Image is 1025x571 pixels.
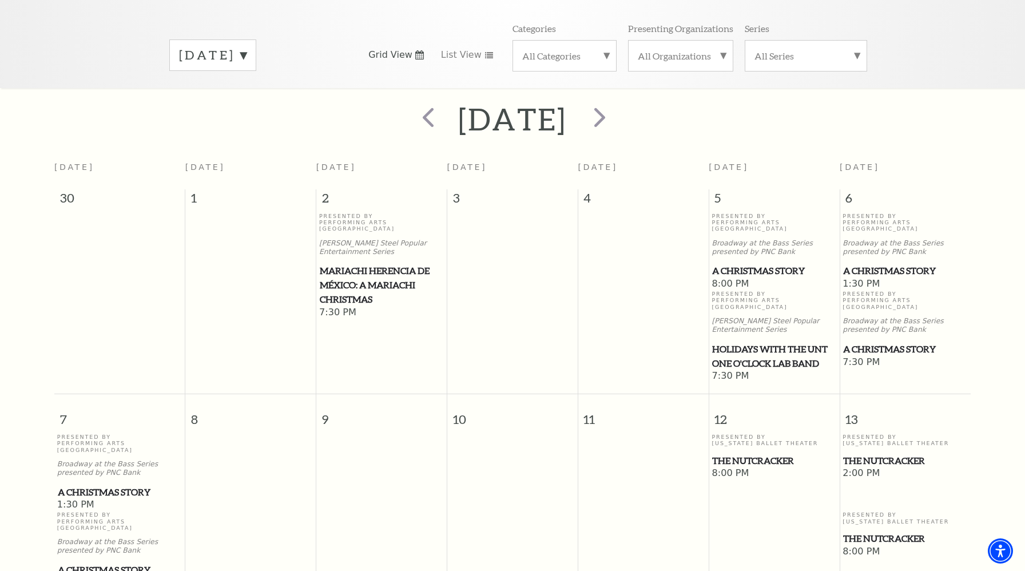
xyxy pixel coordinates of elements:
[712,454,836,468] span: The Nutcracker
[185,394,316,434] span: 8
[843,454,968,468] a: The Nutcracker
[316,162,356,172] span: [DATE]
[406,99,447,140] button: prev
[712,434,836,447] p: Presented By [US_STATE] Ballet Theater
[57,434,182,453] p: Presented By Performing Arts [GEOGRAPHIC_DATA]
[57,485,182,499] a: A Christmas Story
[712,454,836,468] a: The Nutcracker
[54,162,94,172] span: [DATE]
[316,394,447,434] span: 9
[709,394,840,434] span: 12
[57,460,182,477] p: Broadway at the Bass Series presented by PNC Bank
[578,189,709,212] span: 4
[843,264,968,278] a: A Christmas Story
[57,511,182,531] p: Presented By Performing Arts [GEOGRAPHIC_DATA]
[522,50,607,62] label: All Categories
[57,538,182,555] p: Broadway at the Bass Series presented by PNC Bank
[316,189,447,212] span: 2
[447,189,578,212] span: 3
[840,162,880,172] span: [DATE]
[712,291,836,310] p: Presented By Performing Arts [GEOGRAPHIC_DATA]
[843,213,968,232] p: Presented By Performing Arts [GEOGRAPHIC_DATA]
[320,264,443,306] span: Mariachi Herencia de México: A Mariachi Christmas
[843,467,968,480] span: 2:00 PM
[712,467,836,480] span: 8:00 PM
[319,239,444,256] p: [PERSON_NAME] Steel Popular Entertainment Series
[843,317,968,334] p: Broadway at the Bass Series presented by PNC Bank
[712,264,836,278] a: A Christmas Story
[54,394,185,434] span: 7
[843,291,968,310] p: Presented By Performing Arts [GEOGRAPHIC_DATA]
[185,189,316,212] span: 1
[843,278,968,291] span: 1:30 PM
[843,239,968,256] p: Broadway at the Bass Series presented by PNC Bank
[578,394,709,434] span: 11
[319,213,444,232] p: Presented By Performing Arts [GEOGRAPHIC_DATA]
[712,342,836,370] a: Holidays with the UNT One O'Clock Lab Band
[754,50,857,62] label: All Series
[54,189,185,212] span: 30
[447,162,487,172] span: [DATE]
[447,394,578,434] span: 10
[578,99,619,140] button: next
[712,278,836,291] span: 8:00 PM
[628,22,733,34] p: Presenting Organizations
[745,22,769,34] p: Series
[840,394,971,434] span: 13
[843,546,968,558] span: 8:00 PM
[458,101,566,137] h2: [DATE]
[843,532,968,546] a: The Nutcracker
[319,264,444,306] a: Mariachi Herencia de México: A Mariachi Christmas
[712,264,836,278] span: A Christmas Story
[843,511,968,525] p: Presented By [US_STATE] Ballet Theater
[840,189,971,212] span: 6
[179,46,247,64] label: [DATE]
[512,22,556,34] p: Categories
[638,50,724,62] label: All Organizations
[319,307,444,319] span: 7:30 PM
[712,370,836,383] span: 7:30 PM
[58,485,182,499] span: A Christmas Story
[712,213,836,232] p: Presented By Performing Arts [GEOGRAPHIC_DATA]
[185,162,225,172] span: [DATE]
[578,162,618,172] span: [DATE]
[709,162,749,172] span: [DATE]
[988,538,1013,564] div: Accessibility Menu
[712,239,836,256] p: Broadway at the Bass Series presented by PNC Bank
[712,317,836,334] p: [PERSON_NAME] Steel Popular Entertainment Series
[368,49,412,61] span: Grid View
[843,434,968,447] p: Presented By [US_STATE] Ballet Theater
[843,342,968,356] a: A Christmas Story
[57,499,182,511] span: 1:30 PM
[843,356,968,369] span: 7:30 PM
[441,49,482,61] span: List View
[709,189,840,212] span: 5
[712,342,836,370] span: Holidays with the UNT One O'Clock Lab Band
